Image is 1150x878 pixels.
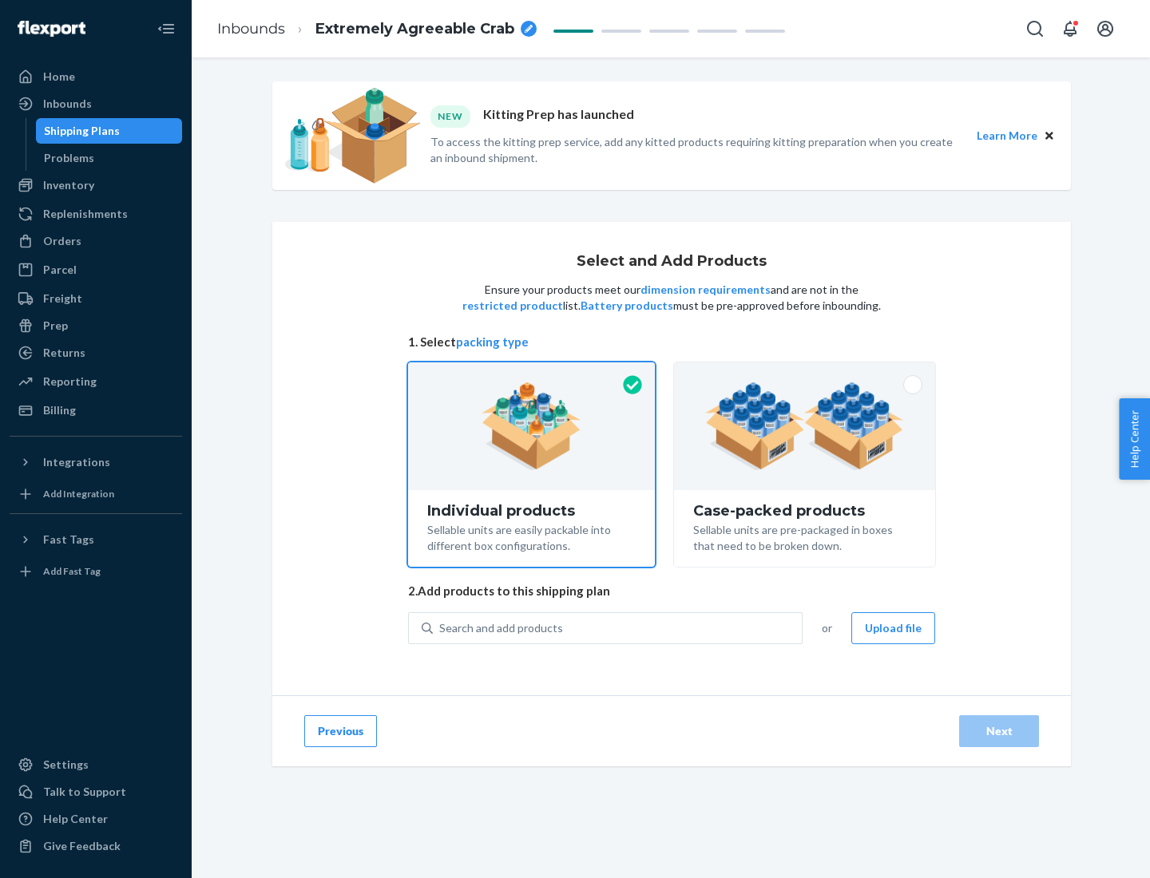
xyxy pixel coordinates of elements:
button: Upload file [851,612,935,644]
a: Reporting [10,369,182,394]
div: Replenishments [43,206,128,222]
span: 1. Select [408,334,935,350]
a: Settings [10,752,182,777]
div: Home [43,69,75,85]
span: Extremely Agreeable Crab [315,19,514,40]
button: dimension requirements [640,282,771,298]
div: Inventory [43,177,94,193]
p: Kitting Prep has launched [483,105,634,127]
div: Reporting [43,374,97,390]
a: Replenishments [10,201,182,227]
a: Home [10,64,182,89]
button: Previous [304,715,377,747]
img: individual-pack.facf35554cb0f1810c75b2bd6df2d64e.png [482,382,581,470]
a: Orders [10,228,182,254]
div: Freight [43,291,82,307]
a: Inbounds [217,20,285,38]
div: Orders [43,233,81,249]
a: Problems [36,145,183,171]
button: restricted product [462,298,563,314]
div: Parcel [43,262,77,278]
button: Fast Tags [10,527,182,552]
div: Prep [43,318,68,334]
a: Prep [10,313,182,338]
button: Close Navigation [150,13,182,45]
button: Open notifications [1054,13,1086,45]
button: Give Feedback [10,833,182,859]
div: Inbounds [43,96,92,112]
div: Help Center [43,811,108,827]
div: Shipping Plans [44,123,120,139]
a: Parcel [10,257,182,283]
div: Fast Tags [43,532,94,548]
button: Battery products [581,298,673,314]
span: or [822,620,832,636]
button: Help Center [1119,398,1150,480]
div: Sellable units are pre-packaged in boxes that need to be broken down. [693,519,916,554]
div: Add Fast Tag [43,564,101,578]
ol: breadcrumbs [204,6,549,53]
div: Returns [43,345,85,361]
a: Returns [10,340,182,366]
div: Individual products [427,503,636,519]
div: Add Integration [43,487,114,500]
div: Talk to Support [43,784,126,800]
div: Search and add products [439,620,563,636]
p: To access the kitting prep service, add any kitted products requiring kitting preparation when yo... [430,134,962,166]
img: Flexport logo [18,21,85,37]
p: Ensure your products meet our and are not in the list. must be pre-approved before inbounding. [461,282,882,314]
img: case-pack.59cecea509d18c883b923b81aeac6d0b.png [705,382,904,470]
a: Help Center [10,806,182,832]
div: Case-packed products [693,503,916,519]
div: Billing [43,402,76,418]
button: Integrations [10,449,182,475]
div: Integrations [43,454,110,470]
a: Inventory [10,172,182,198]
div: Sellable units are easily packable into different box configurations. [427,519,636,554]
div: Next [973,723,1025,739]
button: packing type [456,334,529,350]
button: Learn More [977,127,1037,144]
button: Open Search Box [1019,13,1051,45]
div: Settings [43,757,89,773]
button: Next [959,715,1039,747]
span: 2. Add products to this shipping plan [408,583,935,599]
a: Talk to Support [10,779,182,805]
a: Add Integration [10,481,182,507]
div: Problems [44,150,94,166]
h1: Select and Add Products [577,254,767,270]
a: Add Fast Tag [10,559,182,584]
button: Close [1041,127,1058,144]
div: Give Feedback [43,838,121,854]
div: NEW [430,105,470,127]
a: Shipping Plans [36,118,183,144]
a: Inbounds [10,91,182,117]
a: Billing [10,397,182,423]
a: Freight [10,286,182,311]
button: Open account menu [1089,13,1121,45]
